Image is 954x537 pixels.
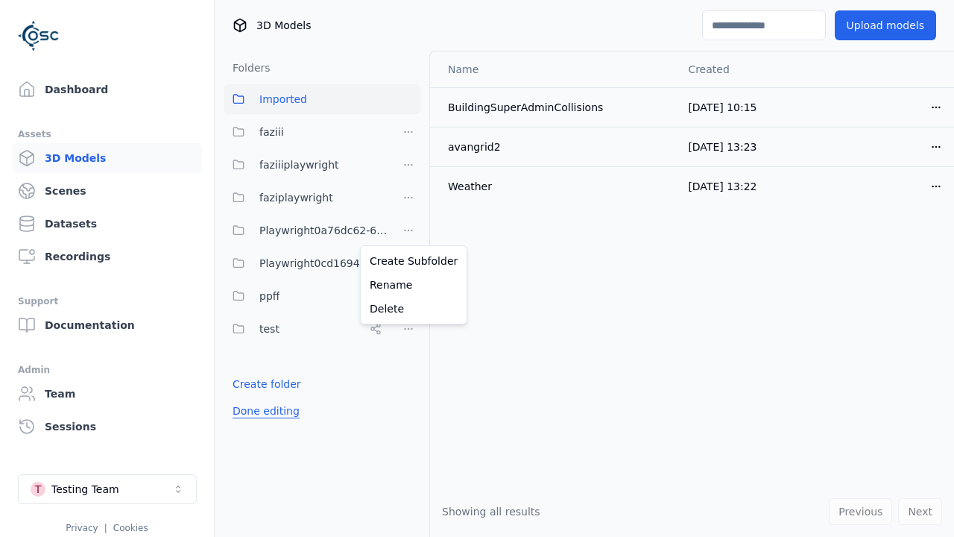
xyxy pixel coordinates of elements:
a: Delete [364,297,464,321]
a: Rename [364,273,464,297]
a: Create Subfolder [364,249,464,273]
